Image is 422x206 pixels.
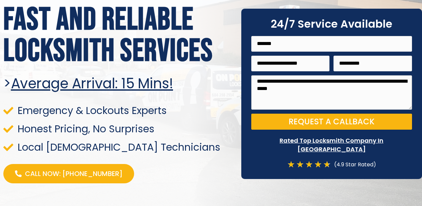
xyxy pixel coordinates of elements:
[289,118,374,126] span: Request a Callback
[296,160,304,169] i: ★
[331,160,376,169] div: (4.9 Star Rated)
[3,164,134,183] a: Call Now: [PHONE_NUMBER]
[314,160,322,169] i: ★
[323,160,331,169] i: ★
[16,124,154,133] span: Honest Pricing, No Surprises
[251,19,412,29] h2: 24/7 Service Available
[3,4,233,67] h1: Fast and reliable locksmith services
[16,106,167,115] span: Emergency & Lockouts Experts
[251,114,412,130] button: Request a Callback
[251,36,412,134] form: On Point Locksmith
[287,160,331,169] div: 4.7/5
[305,160,313,169] i: ★
[3,75,233,92] h2: >
[11,74,173,93] u: Average arrival: 15 Mins!
[251,136,412,153] p: Rated Top Locksmith Company In [GEOGRAPHIC_DATA]
[25,169,122,178] span: Call Now: [PHONE_NUMBER]
[16,143,220,152] span: Local [DEMOGRAPHIC_DATA] Technicians
[287,160,295,169] i: ★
